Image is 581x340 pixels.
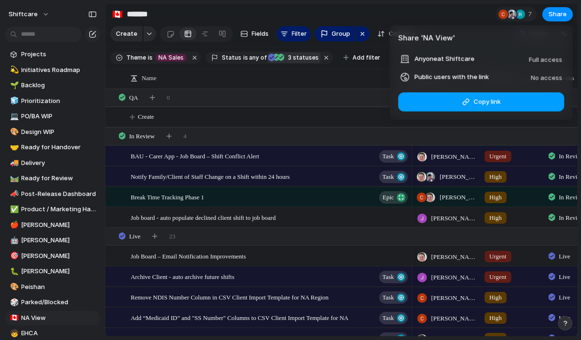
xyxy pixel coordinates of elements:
button: Copy link [398,92,564,111]
span: Copy link [473,97,500,106]
span: Anyone at Shiftcare [415,54,475,63]
span: Full access [529,55,562,63]
span: Public users with the link [415,72,489,82]
h4: Share ' NA View ' [398,33,564,44]
span: No access [531,73,562,81]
